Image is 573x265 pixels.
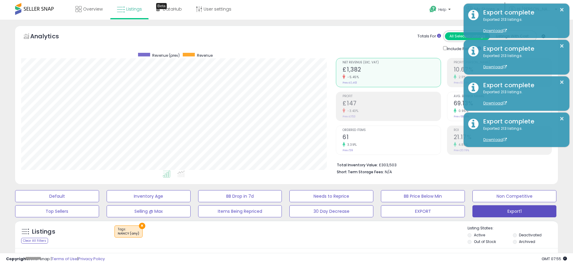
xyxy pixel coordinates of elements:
[456,109,468,113] small: 0.95%
[337,162,378,168] b: Total Inventory Value:
[559,6,564,14] button: ×
[425,1,457,20] a: Help
[456,142,468,147] small: 4.85%
[345,109,358,113] small: -3.43%
[30,32,71,42] h5: Analytics
[83,6,103,12] span: Overview
[152,53,180,58] span: Revenue (prev)
[15,205,99,217] button: Top Sellers
[197,53,213,58] span: Revenue
[483,101,507,106] a: Download
[126,6,142,12] span: Listings
[6,256,28,262] strong: Copyright
[118,231,139,236] div: NANCY (any)
[542,256,567,262] span: 2025-10-12 07:55 GMT
[454,66,552,74] h2: 10.67%
[439,45,488,52] div: Include Returns
[118,227,139,236] span: Tags :
[163,6,182,12] span: DataHub
[479,89,565,106] div: Exported 213 listings.
[479,44,565,53] div: Export complete
[6,256,105,262] div: seller snap | |
[445,32,490,40] button: All Selected Listings
[15,190,99,202] button: Default
[107,190,191,202] button: Inventory Age
[474,239,496,244] label: Out of Stock
[343,81,357,85] small: Prev: £1,461
[289,205,373,217] button: 30 Day Decrease
[454,81,469,85] small: Prev: 10.45%
[343,115,356,118] small: Prev: £153
[559,115,564,123] button: ×
[345,75,359,79] small: -5.45%
[454,115,469,118] small: Prev: 68.48%
[343,100,440,108] h2: £147
[483,137,507,142] a: Download
[479,17,565,34] div: Exported 213 listings.
[381,190,465,202] button: BB Price Below Min
[438,7,446,12] span: Help
[559,78,564,86] button: ×
[479,117,565,126] div: Export complete
[454,61,552,64] span: Profit [PERSON_NAME]
[472,190,556,202] button: Non Competitive
[483,64,507,69] a: Download
[454,148,469,152] small: Prev: 20.19%
[468,225,558,231] p: Listing States:
[519,239,535,244] label: Archived
[417,34,441,39] div: Totals For
[479,126,565,143] div: Exported 213 listings.
[343,66,440,74] h2: £1,382
[479,81,565,90] div: Export complete
[479,53,565,70] div: Exported 213 listings.
[519,232,542,238] label: Deactivated
[198,205,282,217] button: Items Being Repriced
[456,75,466,79] small: 2.11%
[139,223,145,229] button: ×
[474,232,485,238] label: Active
[483,28,507,33] a: Download
[472,205,556,217] button: Export1
[21,238,48,244] div: Clear All Filters
[343,129,440,132] span: Ordered Items
[107,205,191,217] button: Selling @ Max
[343,134,440,142] h2: 61
[479,8,565,17] div: Export complete
[454,100,552,108] h2: 69.13%
[343,61,440,64] span: Net Revenue (Exc. VAT)
[32,228,55,236] h5: Listings
[343,148,353,152] small: Prev: 59
[337,161,547,168] li: £303,503
[198,190,282,202] button: BB Drop in 7d
[289,190,373,202] button: Needs to Reprice
[156,3,167,9] div: Tooltip anchor
[429,5,437,13] i: Get Help
[385,169,392,175] span: N/A
[343,95,440,98] span: Profit
[454,134,552,142] h2: 21.17%
[454,95,552,98] span: Avg. Buybox Share
[381,205,465,217] button: EXPORT
[454,129,552,132] span: ROI
[337,169,384,174] b: Short Term Storage Fees:
[345,142,357,147] small: 3.39%
[559,42,564,50] button: ×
